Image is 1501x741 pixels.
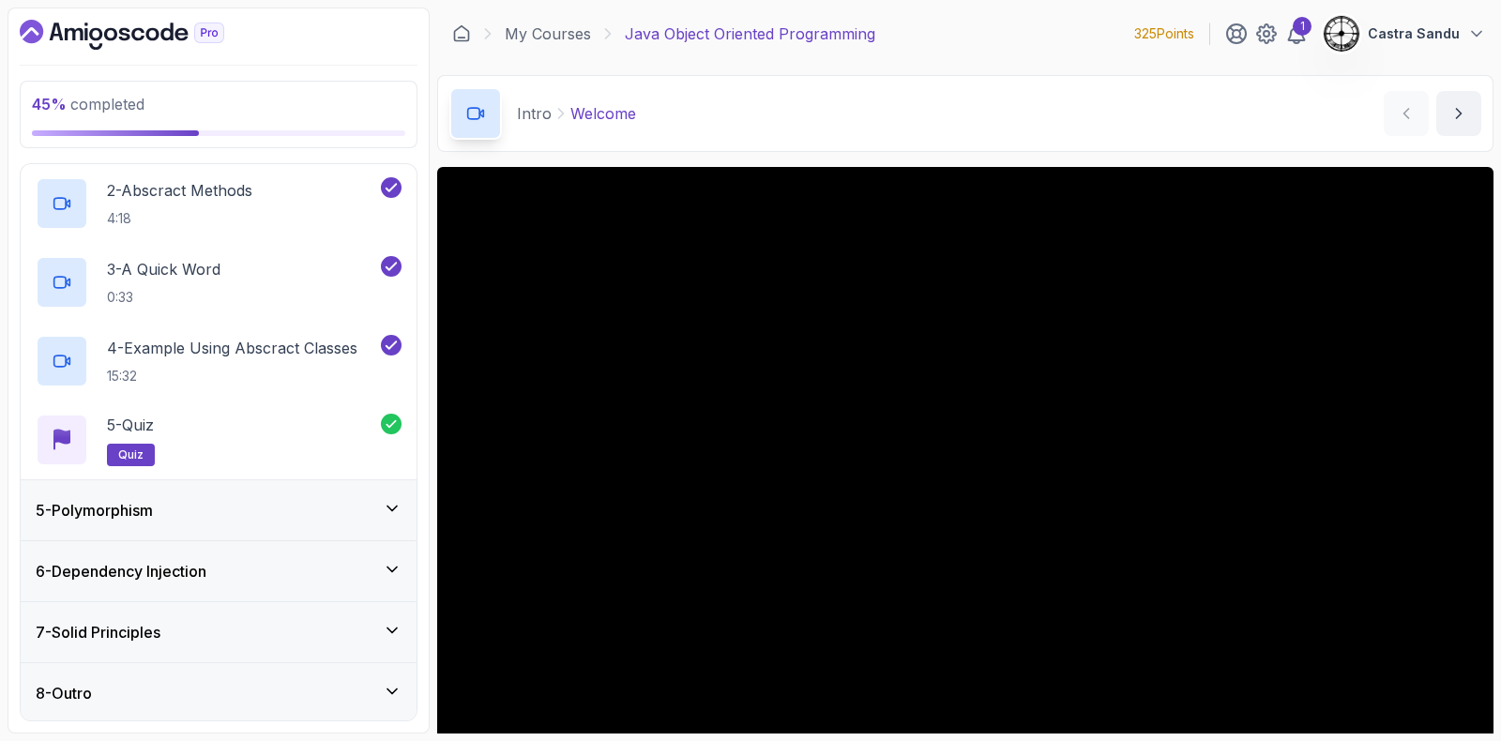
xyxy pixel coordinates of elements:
[1293,17,1311,36] div: 1
[107,337,357,359] p: 4 - Example Using Abscract Classes
[1436,91,1481,136] button: next content
[1368,24,1460,43] p: Castra Sandu
[36,177,402,230] button: 2-Abscract Methods4:18
[36,499,153,522] h3: 5 - Polymorphism
[1324,16,1359,52] img: user profile image
[517,102,552,125] p: Intro
[452,24,471,43] a: Dashboard
[21,480,417,540] button: 5-Polymorphism
[21,602,417,662] button: 7-Solid Principles
[1134,24,1194,43] p: 325 Points
[625,23,875,45] p: Java Object Oriented Programming
[36,621,160,643] h3: 7 - Solid Principles
[20,20,267,50] a: Dashboard
[36,256,402,309] button: 3-A Quick Word0:33
[118,447,144,462] span: quiz
[36,335,402,387] button: 4-Example Using Abscract Classes15:32
[36,414,402,466] button: 5-Quizquiz
[21,541,417,601] button: 6-Dependency Injection
[570,102,636,125] p: Welcome
[107,367,357,386] p: 15:32
[1323,15,1486,53] button: user profile imageCastra Sandu
[107,179,252,202] p: 2 - Abscract Methods
[21,663,417,723] button: 8-Outro
[505,23,591,45] a: My Courses
[107,414,154,436] p: 5 - Quiz
[36,682,92,704] h3: 8 - Outro
[32,95,144,113] span: completed
[1384,91,1429,136] button: previous content
[107,209,252,228] p: 4:18
[32,95,67,113] span: 45 %
[107,288,220,307] p: 0:33
[1285,23,1308,45] a: 1
[36,560,206,582] h3: 6 - Dependency Injection
[107,258,220,280] p: 3 - A Quick Word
